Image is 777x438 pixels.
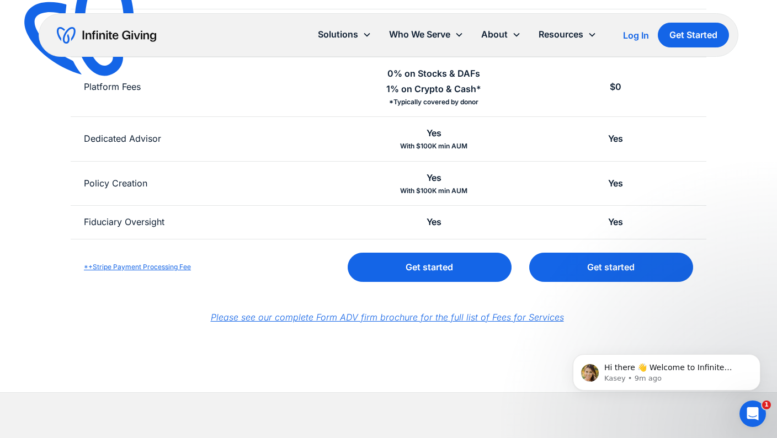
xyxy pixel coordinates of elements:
div: Yes [427,170,441,185]
div: About [481,27,508,42]
div: 0% on Stocks & DAFs 1% on Crypto & Cash* [386,66,481,96]
div: Who We Serve [380,23,472,46]
div: Policy Creation [84,176,147,191]
iframe: Intercom notifications message [556,331,777,408]
div: Solutions [309,23,380,46]
a: Please see our complete Form ADV firm brochure for the full list of Fees for Services [211,312,564,323]
div: Yes [608,131,623,146]
div: Yes [608,215,623,229]
span: 1 [762,400,771,409]
div: Fiduciary Oversight [84,215,164,229]
div: Solutions [318,27,358,42]
div: With $100K min AUM [400,141,467,152]
div: $0 [610,79,621,94]
div: With $100K min AUM [400,185,467,196]
div: Dedicated Advisor [84,131,161,146]
a: Log In [623,29,649,42]
a: home [57,26,156,44]
div: Yes [608,176,623,191]
div: Resources [539,27,583,42]
div: Resources [530,23,605,46]
a: Get started [529,253,693,282]
div: Yes [427,215,441,229]
div: *Typically covered by donor [389,97,478,108]
div: Yes [427,126,441,141]
a: *+Stripe Payment Processing Fee [84,263,191,271]
div: About [472,23,530,46]
a: Get Started [658,23,729,47]
a: Get started [348,253,512,282]
iframe: Intercom live chat [739,400,766,427]
div: Who We Serve [389,27,450,42]
div: Log In [623,31,649,40]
